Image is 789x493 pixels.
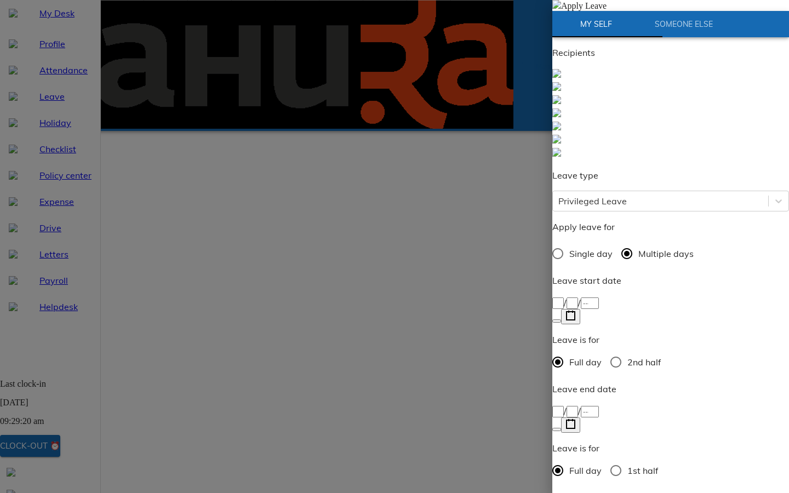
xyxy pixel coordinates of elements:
a: Shweta Rao [552,68,789,81]
a: Ritvik Lukose [552,107,789,121]
img: defaultEmp.0e2b4d71.svg [552,95,561,104]
img: defaultEmp.0e2b4d71.svg [552,82,561,91]
p: Leave type [552,169,789,182]
span: Someone Else [647,18,721,31]
span: Single day [569,247,613,260]
a: Karl Fernandes [552,94,789,107]
a: Deepta Vivek [552,121,789,134]
input: -- [552,406,564,417]
span: / [578,297,581,308]
p: Leave is for [552,333,789,346]
span: Full day [569,464,602,477]
a: sumHR admin [552,147,789,160]
span: Recipients [552,47,595,58]
p: Leave end date [552,382,789,395]
input: ---- [581,406,599,417]
div: daytype [552,459,789,482]
span: Apply Leave [561,1,607,10]
span: Apply leave for [552,221,615,232]
span: Multiple days [638,247,694,260]
img: defaultEmp.0e2b4d71.svg [552,108,561,117]
span: / [564,297,567,308]
p: Leave is for [552,442,789,455]
div: daytype [552,242,789,265]
div: Privileged Leave [558,194,627,208]
span: / [564,405,567,416]
a: Lee Ignatius [552,134,789,147]
span: / [578,405,581,416]
input: -- [567,406,578,417]
span: My Self [559,18,633,31]
img: defaultEmp.0e2b4d71.svg [552,69,561,78]
div: Gender [552,351,789,374]
input: ---- [581,297,599,309]
a: Harinath Prajapati [552,81,789,94]
span: Full day [569,356,602,369]
img: defaultEmp.0e2b4d71.svg [552,148,561,157]
img: defaultEmp.0e2b4d71.svg [552,135,561,144]
input: -- [567,297,578,309]
input: -- [552,297,564,309]
p: Leave start date [552,274,789,287]
img: defaultEmp.0e2b4d71.svg [552,122,561,130]
span: 2nd half [627,356,661,369]
span: 1st half [627,464,658,477]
